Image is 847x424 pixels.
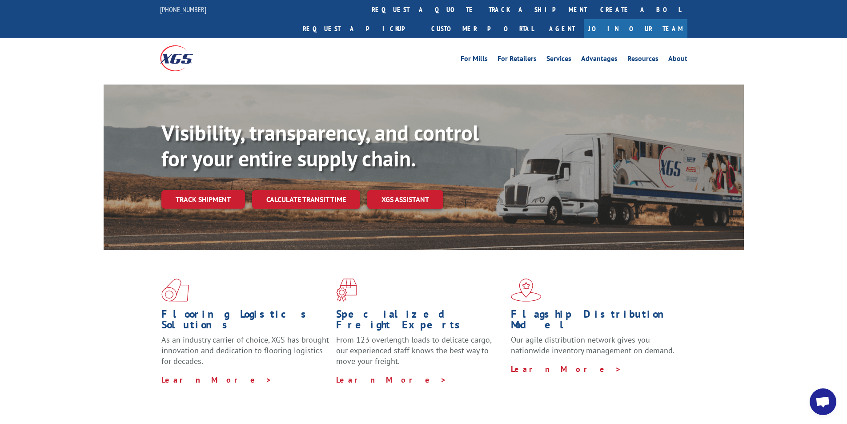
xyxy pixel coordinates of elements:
[161,190,245,209] a: Track shipment
[160,5,206,14] a: [PHONE_NUMBER]
[336,309,504,335] h1: Specialized Freight Experts
[540,19,584,38] a: Agent
[546,55,571,65] a: Services
[336,279,357,302] img: xgs-icon-focused-on-flooring-red
[161,335,329,366] span: As an industry carrier of choice, XGS has brought innovation and dedication to flooring logistics...
[336,375,447,385] a: Learn More >
[511,279,542,302] img: xgs-icon-flagship-distribution-model-red
[461,55,488,65] a: For Mills
[511,335,674,355] span: Our agile distribution network gives you nationwide inventory management on demand.
[296,19,425,38] a: Request a pickup
[161,119,479,172] b: Visibility, transparency, and control for your entire supply chain.
[668,55,687,65] a: About
[511,309,679,335] h1: Flagship Distribution Model
[810,388,836,415] a: Open chat
[627,55,658,65] a: Resources
[367,190,443,209] a: XGS ASSISTANT
[498,55,537,65] a: For Retailers
[252,190,360,209] a: Calculate transit time
[161,309,329,335] h1: Flooring Logistics Solutions
[511,364,622,374] a: Learn More >
[581,55,618,65] a: Advantages
[425,19,540,38] a: Customer Portal
[161,375,272,385] a: Learn More >
[584,19,687,38] a: Join Our Team
[161,279,189,302] img: xgs-icon-total-supply-chain-intelligence-red
[336,335,504,374] p: From 123 overlength loads to delicate cargo, our experienced staff knows the best way to move you...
